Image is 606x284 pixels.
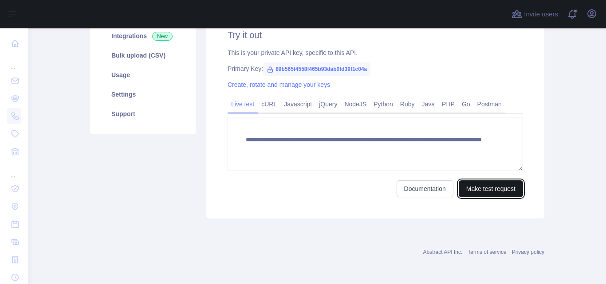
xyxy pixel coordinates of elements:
a: Create, rotate and manage your keys [228,81,330,88]
a: Java [418,97,439,111]
a: Settings [101,85,185,104]
a: Abstract API Inc. [423,249,463,255]
a: Privacy policy [512,249,544,255]
a: Terms of service [468,249,506,255]
a: Bulk upload (CSV) [101,46,185,65]
h2: Try it out [228,29,523,41]
span: Invite users [524,9,558,19]
div: ... [7,53,21,71]
a: Usage [101,65,185,85]
a: cURL [258,97,280,111]
span: 89b565f4558f465b93dab0fd39f1c04a [263,62,370,76]
a: NodeJS [341,97,370,111]
a: Python [370,97,397,111]
a: Ruby [397,97,418,111]
a: Live test [228,97,258,111]
a: Postman [474,97,505,111]
div: ... [7,161,21,179]
a: Go [458,97,474,111]
a: Support [101,104,185,124]
a: jQuery [315,97,341,111]
a: Javascript [280,97,315,111]
button: Invite users [510,7,560,21]
div: Primary Key: [228,64,523,73]
a: Documentation [397,180,453,197]
button: Make test request [459,180,523,197]
a: PHP [438,97,458,111]
div: This is your private API key, specific to this API. [228,48,523,57]
span: New [152,32,173,41]
a: Integrations New [101,26,185,46]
